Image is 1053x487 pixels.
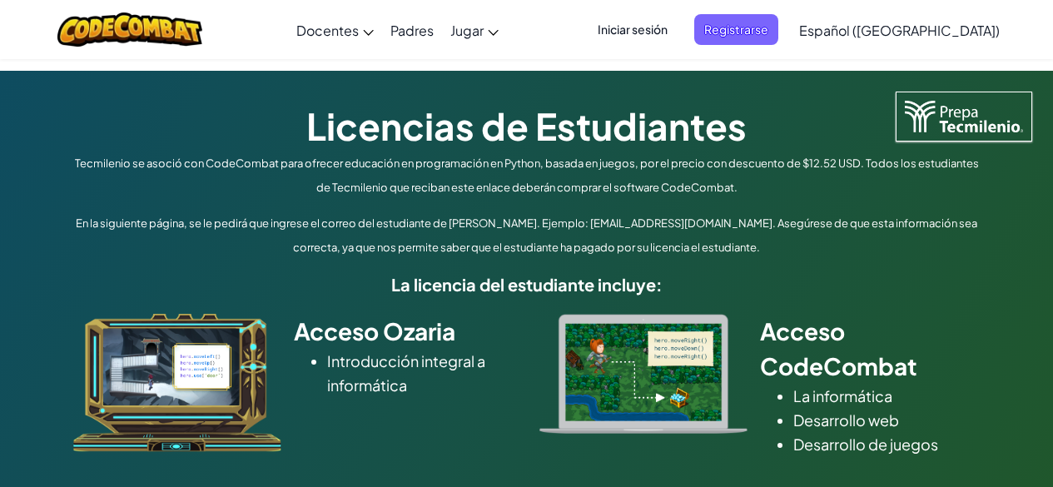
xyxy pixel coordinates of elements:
[760,314,981,384] h2: Acceso CodeCombat
[793,408,981,432] li: Desarrollo web
[69,152,985,200] p: Tecmilenio se asoció con CodeCombat para ofrecer educación en programación en Python, basada en j...
[793,432,981,456] li: Desarrollo de juegos
[799,22,1000,39] span: Español ([GEOGRAPHIC_DATA])
[694,14,778,45] button: Registrarse
[793,384,981,408] li: La informática
[69,271,985,297] h5: La licencia del estudiante incluye:
[539,314,748,434] img: type_real_code.png
[57,12,203,47] img: CodeCombat logo
[327,349,514,397] li: Introducción integral a informática
[588,14,678,45] button: Iniciar sesión
[450,22,484,39] span: Jugar
[288,7,382,52] a: Docentes
[294,314,514,349] h2: Acceso Ozaria
[73,314,281,452] img: ozaria_acodus.png
[442,7,507,52] a: Jugar
[896,92,1032,142] img: Tecmilenio logo
[791,7,1008,52] a: Español ([GEOGRAPHIC_DATA])
[69,100,985,152] h1: Licencias de Estudiantes
[382,7,442,52] a: Padres
[69,211,985,260] p: En la siguiente página, se le pedirá que ingrese el correo del estudiante de [PERSON_NAME]. Ejemp...
[296,22,359,39] span: Docentes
